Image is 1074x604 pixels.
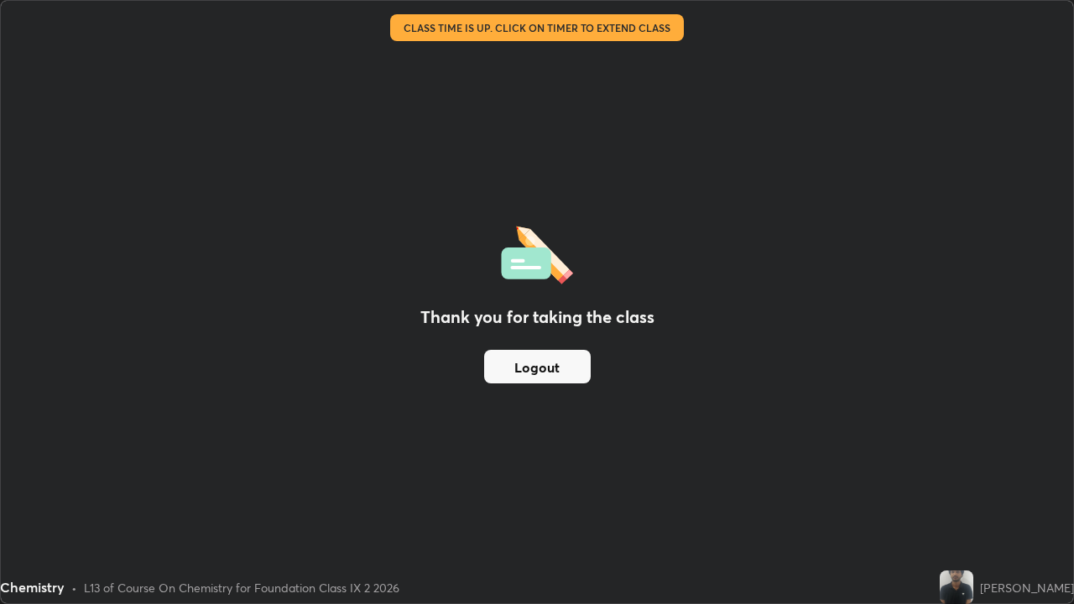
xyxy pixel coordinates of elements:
div: L13 of Course On Chemistry for Foundation Class IX 2 2026 [84,579,399,596]
h2: Thank you for taking the class [420,305,654,330]
div: [PERSON_NAME] [980,579,1074,596]
img: 41a57a3acb6442c888cc755e75f1e888.jpg [940,570,973,604]
img: offlineFeedback.1438e8b3.svg [501,221,573,284]
button: Logout [484,350,591,383]
div: • [71,579,77,596]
